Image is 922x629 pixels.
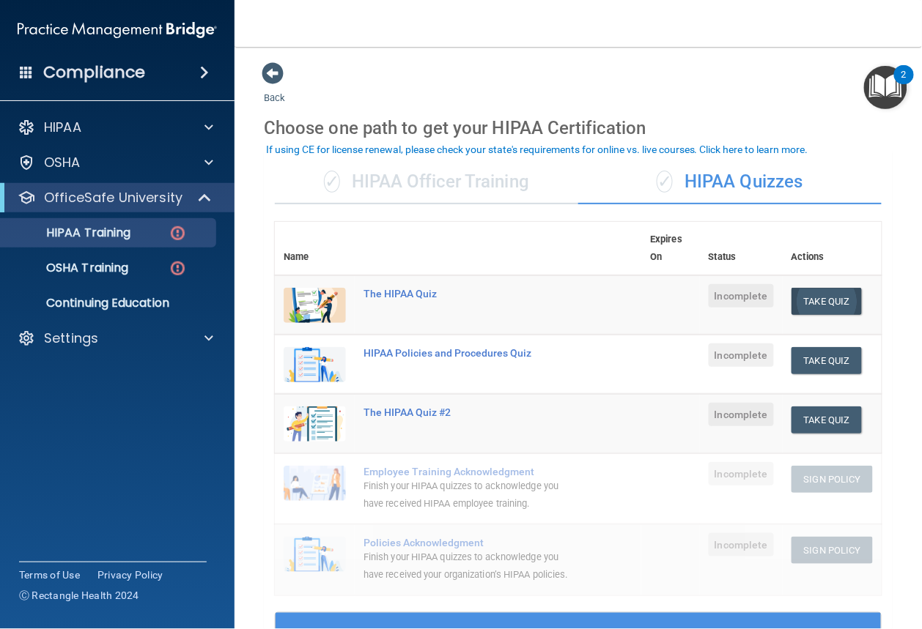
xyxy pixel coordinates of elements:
div: If using CE for license renewal, please check your state's requirements for online vs. live cours... [266,144,808,155]
span: Ⓒ Rectangle Health 2024 [19,588,139,603]
a: HIPAA [18,119,213,136]
div: The HIPAA Quiz [364,288,568,299]
a: OSHA [18,154,213,171]
a: Privacy Policy [97,567,163,582]
div: Policies Acknowledgment [364,537,568,548]
span: Incomplete [709,462,774,485]
div: 2 [901,75,907,94]
button: Sign Policy [792,466,873,493]
button: If using CE for license renewal, please check your state's requirements for online vs. live cours... [264,142,811,157]
div: Finish your HIPAA quizzes to acknowledge you have received HIPAA employee training. [364,477,568,513]
span: Incomplete [709,403,774,426]
th: Name [275,222,355,275]
th: Status [700,222,783,275]
a: Terms of Use [19,567,80,582]
span: ✓ [324,171,340,193]
p: Settings [44,330,98,347]
p: OSHA [44,154,81,171]
img: danger-circle.6113f641.png [169,259,187,278]
button: Take Quiz [792,347,862,374]
th: Expires On [641,222,699,275]
span: Incomplete [709,284,774,308]
p: HIPAA [44,119,81,136]
button: Sign Policy [792,537,873,564]
p: OfficeSafe University [44,189,182,206]
div: Employee Training Acknowledgment [364,466,568,477]
div: Choose one path to get your HIPAA Certification [264,107,893,149]
button: Take Quiz [792,406,862,433]
p: HIPAA Training [10,226,130,240]
a: Back [264,75,285,103]
span: Incomplete [709,533,774,557]
h4: Compliance [43,62,145,83]
span: Incomplete [709,343,774,367]
p: Continuing Education [10,296,210,310]
span: ✓ [657,171,673,193]
div: HIPAA Officer Training [275,160,578,204]
div: The HIPAA Quiz #2 [364,406,568,418]
img: danger-circle.6113f641.png [169,224,187,242]
button: Take Quiz [792,288,862,315]
div: Finish your HIPAA quizzes to acknowledge you have received your organization’s HIPAA policies. [364,548,568,584]
p: OSHA Training [10,261,128,275]
th: Actions [783,222,882,275]
div: HIPAA Policies and Procedures Quiz [364,347,568,359]
img: PMB logo [18,15,217,45]
a: OfficeSafe University [18,189,213,206]
a: Settings [18,330,213,347]
button: Open Resource Center, 2 new notifications [864,66,907,109]
div: HIPAA Quizzes [578,160,882,204]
